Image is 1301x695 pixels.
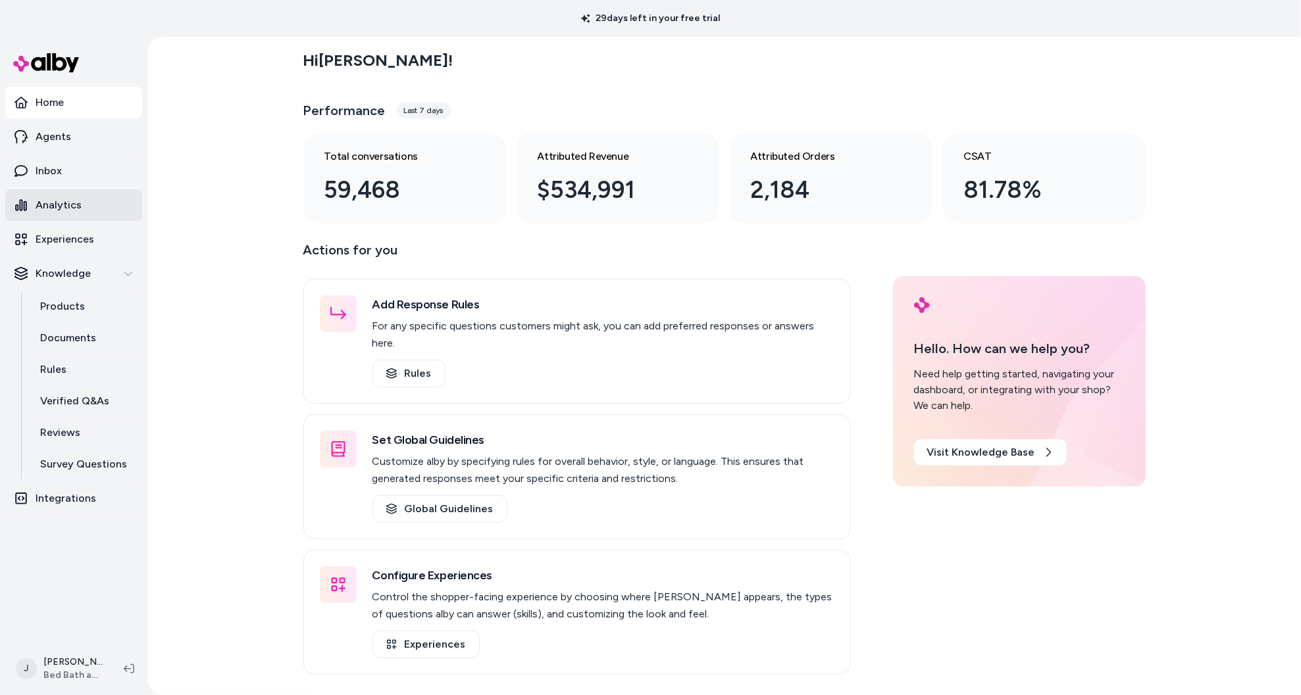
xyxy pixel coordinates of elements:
[5,87,142,118] a: Home
[36,129,71,145] p: Agents
[914,366,1125,414] div: Need help getting started, navigating your dashboard, or integrating with your shop? We can help.
[914,339,1125,358] p: Hello. How can we help you?
[303,239,851,271] p: Actions for you
[396,103,451,118] div: Last 7 days
[40,393,109,409] p: Verified Q&As
[27,291,142,322] a: Products
[5,189,142,221] a: Analytics
[372,588,834,623] p: Control the shopper-facing experience by choosing where [PERSON_NAME] appears, the types of quest...
[372,295,834,314] h3: Add Response Rules
[40,330,96,346] p: Documents
[372,360,446,387] a: Rules
[303,51,453,70] h2: Hi [PERSON_NAME] !
[324,172,464,208] div: 59,468
[372,318,834,352] p: For any specific questions customers might ask, you can add preferred responses or answers here.
[40,456,127,472] p: Survey Questions
[324,149,464,164] h3: Total conversations
[36,95,64,110] p: Home
[36,266,91,281] p: Knowledge
[27,417,142,448] a: Reviews
[43,656,103,669] p: [PERSON_NAME]
[372,431,834,449] h3: Set Global Guidelines
[751,172,890,208] div: 2,184
[964,172,1104,208] div: 81.78%
[5,155,142,187] a: Inbox
[27,448,142,480] a: Survey Questions
[16,658,37,679] span: J
[5,224,142,255] a: Experiences
[538,172,677,208] div: $534,991
[943,133,1146,224] a: CSAT 81.78%
[372,495,507,523] a: Global Guidelines
[27,322,142,354] a: Documents
[573,12,728,25] p: 29 days left in your free trial
[303,133,506,224] a: Total conversations 59,468
[27,385,142,417] a: Verified Q&As
[5,258,142,289] button: Knowledge
[517,133,719,224] a: Attributed Revenue $534,991
[40,425,80,441] p: Reviews
[372,453,834,487] p: Customize alby by specifying rules for overall behavior, style, or language. This ensures that ge...
[730,133,932,224] a: Attributed Orders 2,184
[36,163,62,179] p: Inbox
[36,231,94,247] p: Experiences
[538,149,677,164] h3: Attributed Revenue
[914,439,1067,466] a: Visit Knowledge Base
[43,669,103,682] span: Bed Bath and Beyond
[40,362,66,377] p: Rules
[5,483,142,514] a: Integrations
[372,631,480,658] a: Experiences
[914,297,930,313] img: alby Logo
[36,197,82,213] p: Analytics
[8,648,113,690] button: J[PERSON_NAME]Bed Bath and Beyond
[964,149,1104,164] h3: CSAT
[303,101,386,120] h3: Performance
[13,53,79,72] img: alby Logo
[5,121,142,153] a: Agents
[751,149,890,164] h3: Attributed Orders
[27,354,142,385] a: Rules
[40,299,85,314] p: Products
[36,491,96,506] p: Integrations
[372,566,834,585] h3: Configure Experiences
